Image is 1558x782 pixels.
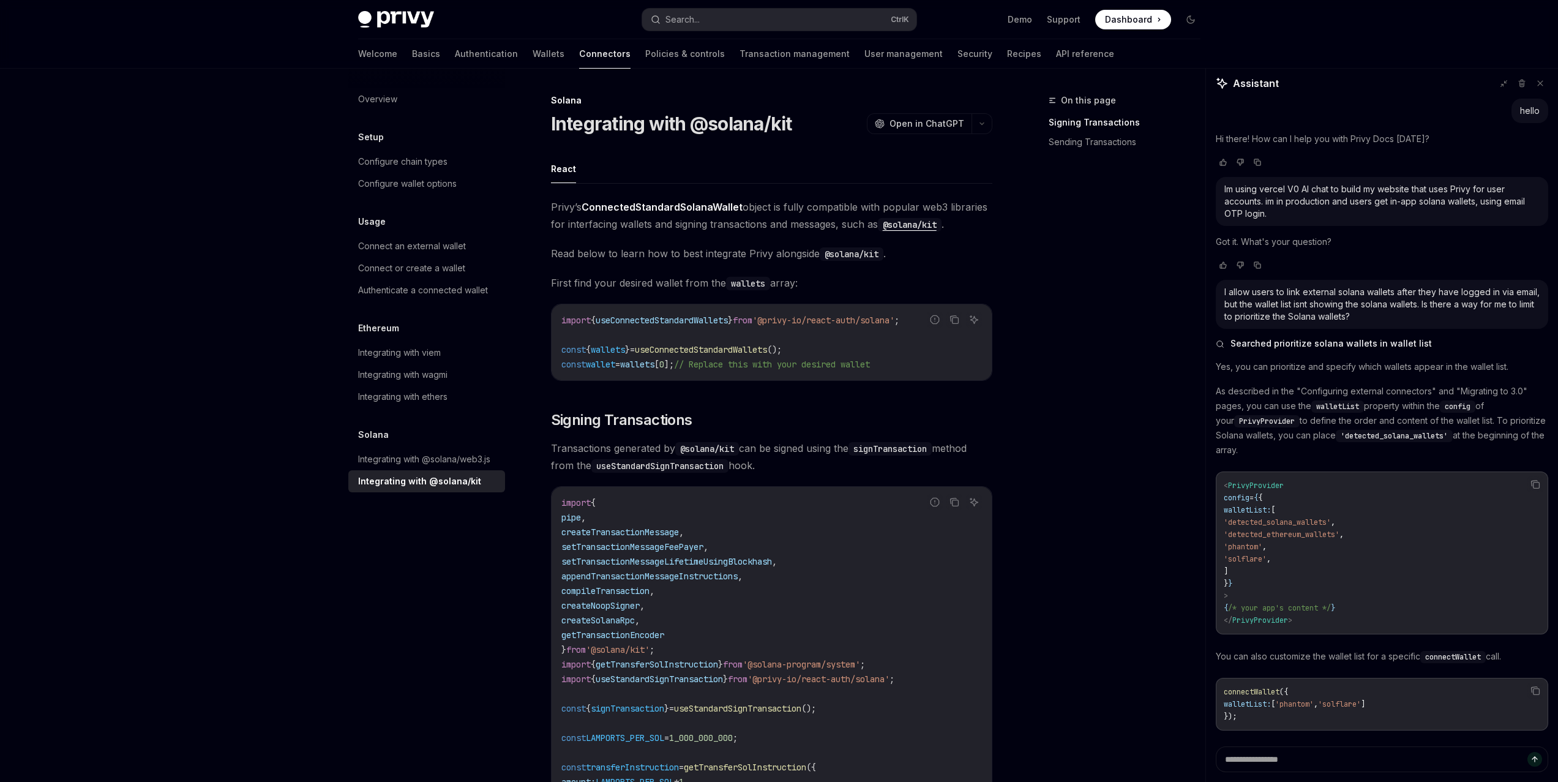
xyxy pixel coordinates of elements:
[551,440,992,474] span: Transactions generated by can be signed using the method from the hook.
[894,315,899,326] span: ;
[1224,530,1339,540] span: 'detected_ethereum_wallets'
[1224,481,1228,491] span: <
[664,703,669,714] span: }
[848,442,932,456] code: signTransaction
[1224,615,1232,625] span: </
[412,39,440,69] a: Basics
[358,367,448,382] div: Integrating with wagmi
[635,344,767,355] span: useConnectedStandardWallets
[642,9,916,31] button: Search...CtrlK
[1008,13,1032,26] a: Demo
[591,497,596,508] span: {
[1049,132,1210,152] a: Sending Transactions
[738,571,743,582] span: ,
[358,92,397,107] div: Overview
[551,113,792,135] h1: Integrating with @solana/kit
[596,674,723,685] span: useStandardSignTransaction
[1279,687,1288,697] span: ({
[586,644,650,655] span: '@solana/kit'
[348,279,505,301] a: Authenticate a connected wallet
[703,541,708,552] span: ,
[1271,505,1275,515] span: [
[927,494,943,510] button: Report incorrect code
[358,474,481,489] div: Integrating with @solana/kit
[348,235,505,257] a: Connect an external wallet
[1224,699,1271,709] span: walletList:
[358,452,490,467] div: Integrating with @solana/web3.js
[1445,402,1470,412] span: config
[801,703,816,714] span: ();
[586,703,591,714] span: {
[1224,579,1228,588] span: }
[1331,517,1335,527] span: ,
[561,630,664,641] span: getTransactionEncoder
[747,674,889,685] span: '@privy-io/react-auth/solana'
[591,315,596,326] span: {
[1224,566,1228,576] span: ]
[1230,337,1432,350] span: Searched prioritize solana wallets in wallet list
[561,644,566,655] span: }
[358,239,466,254] div: Connect an external wallet
[348,342,505,364] a: Integrating with viem
[1047,13,1080,26] a: Support
[358,130,384,145] h5: Setup
[723,659,743,670] span: from
[723,674,728,685] span: }
[561,674,591,685] span: import
[561,571,738,582] span: appendTransactionMessageInstructions
[348,173,505,195] a: Configure wallet options
[1049,113,1210,132] a: Signing Transactions
[1224,554,1267,564] span: 'solflare'
[1095,10,1171,29] a: Dashboard
[728,674,747,685] span: from
[596,315,728,326] span: useConnectedStandardWallets
[820,247,883,261] code: @solana/kit
[581,512,586,523] span: ,
[586,344,591,355] span: {
[586,359,615,370] span: wallet
[348,364,505,386] a: Integrating with wagmi
[966,494,982,510] button: Ask AI
[561,497,591,508] span: import
[533,39,564,69] a: Wallets
[718,659,723,670] span: }
[1216,359,1548,374] p: Yes, you can prioritize and specify which wallets appear in the wallet list.
[674,359,870,370] span: // Replace this with your desired wallet
[582,201,743,213] strong: ConnectedStandardSolanaWallet
[579,39,631,69] a: Connectors
[767,344,782,355] span: ();
[1228,579,1232,588] span: }
[1527,752,1542,767] button: Send message
[1224,517,1331,527] span: 'detected_solana_wallets'
[1224,505,1271,515] span: walletList:
[1228,603,1331,613] span: /* your app's content */
[1316,402,1359,412] span: walletList
[752,315,894,326] span: '@privy-io/react-auth/solana'
[591,659,596,670] span: {
[891,15,909,24] span: Ctrl K
[561,615,635,626] span: createSolanaRpc
[1216,649,1548,664] p: You can also customize the wallet list for a specific call.
[1216,132,1548,146] p: Hi there! How can I help you with Privy Docs [DATE]?
[1239,416,1295,426] span: PrivyProvider
[561,315,591,326] span: import
[620,359,654,370] span: wallets
[358,214,386,229] h5: Usage
[591,344,625,355] span: wallets
[640,600,645,611] span: ,
[889,118,964,130] span: Open in ChatGPT
[358,154,448,169] div: Configure chain types
[645,39,725,69] a: Policies & controls
[561,703,586,714] span: const
[726,277,770,290] code: wallets
[1105,13,1152,26] span: Dashboard
[733,732,738,743] span: ;
[561,512,581,523] span: pipe
[1233,76,1279,91] span: Assistant
[1224,603,1228,613] span: {
[669,732,733,743] span: 1_000_000_000
[1056,39,1114,69] a: API reference
[860,659,865,670] span: ;
[674,703,801,714] span: useStandardSignTransaction
[864,39,943,69] a: User management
